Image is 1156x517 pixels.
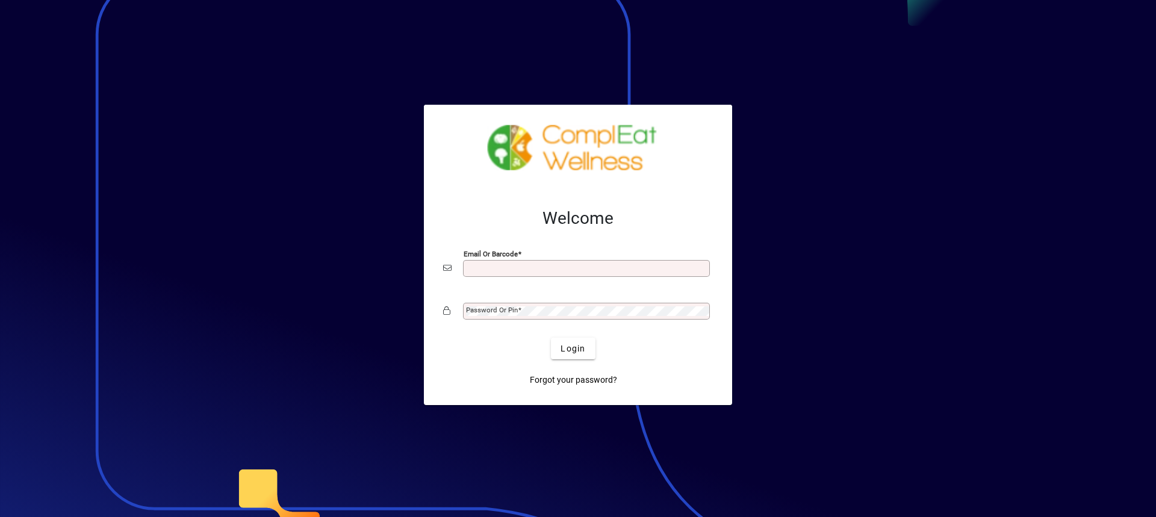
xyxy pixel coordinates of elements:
span: Login [561,342,585,355]
span: Forgot your password? [530,374,617,386]
h2: Welcome [443,208,713,229]
mat-label: Password or Pin [466,306,518,314]
button: Login [551,338,595,359]
a: Forgot your password? [525,369,622,391]
mat-label: Email or Barcode [464,250,518,258]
